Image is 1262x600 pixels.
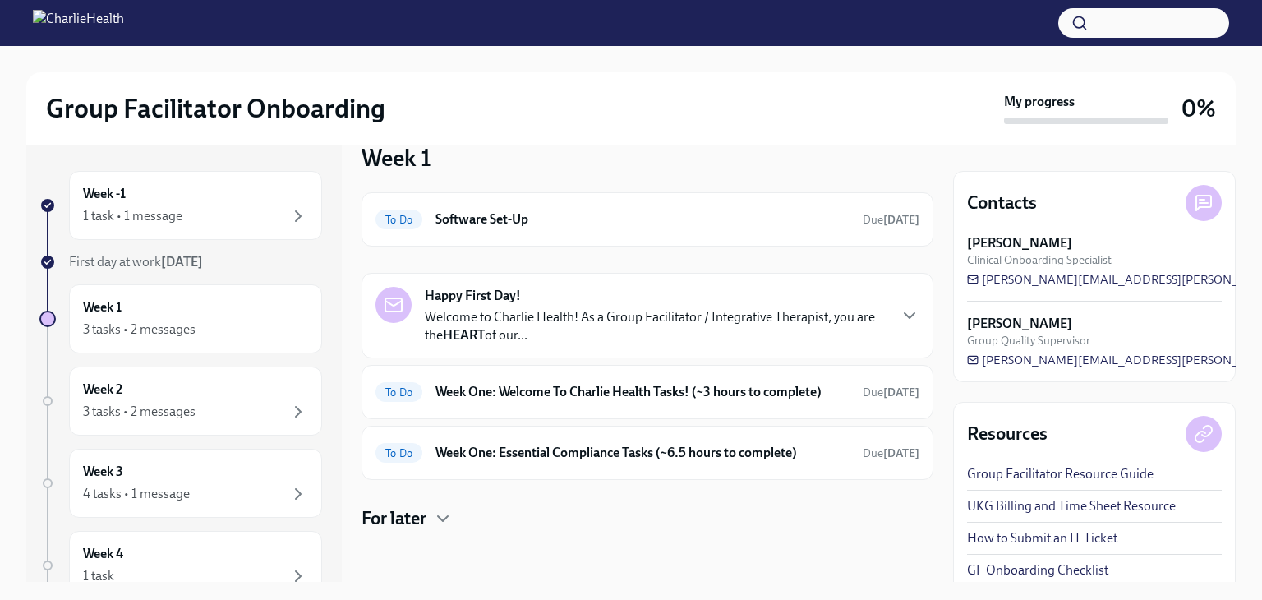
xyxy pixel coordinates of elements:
h6: Week 2 [83,381,122,399]
h4: For later [362,506,426,531]
div: 1 task [83,567,114,585]
a: To DoWeek One: Essential Compliance Tasks (~6.5 hours to complete)Due[DATE] [375,440,919,466]
span: September 9th, 2025 09:00 [863,385,919,400]
a: First day at work[DATE] [39,253,322,271]
p: Welcome to Charlie Health! As a Group Facilitator / Integrative Therapist, you are the of our... [425,308,887,344]
span: To Do [375,447,422,459]
span: Clinical Onboarding Specialist [967,252,1112,268]
span: To Do [375,214,422,226]
div: 3 tasks • 2 messages [83,321,196,339]
div: 1 task • 1 message [83,207,182,225]
a: UKG Billing and Time Sheet Resource [967,497,1176,515]
h2: Group Facilitator Onboarding [46,92,385,125]
strong: [DATE] [883,213,919,227]
h6: Week 3 [83,463,123,481]
a: To DoSoftware Set-UpDue[DATE] [375,206,919,233]
h6: Week 1 [83,298,122,316]
strong: [DATE] [883,385,919,399]
h4: Contacts [967,191,1037,215]
div: 3 tasks • 2 messages [83,403,196,421]
span: September 3rd, 2025 09:00 [863,212,919,228]
h6: Week -1 [83,185,126,203]
a: Week 13 tasks • 2 messages [39,284,322,353]
img: CharlieHealth [33,10,124,36]
h4: Resources [967,422,1048,446]
div: For later [362,506,933,531]
a: Group Facilitator Resource Guide [967,465,1154,483]
div: 4 tasks • 1 message [83,485,190,503]
strong: [PERSON_NAME] [967,234,1072,252]
h6: Week One: Essential Compliance Tasks (~6.5 hours to complete) [435,444,850,462]
a: Week 41 task [39,531,322,600]
span: September 9th, 2025 09:00 [863,445,919,461]
span: Group Quality Supervisor [967,333,1090,348]
span: First day at work [69,254,203,270]
strong: HEART [443,327,485,343]
a: To DoWeek One: Welcome To Charlie Health Tasks! (~3 hours to complete)Due[DATE] [375,379,919,405]
a: GF Onboarding Checklist [967,561,1108,579]
a: Week 34 tasks • 1 message [39,449,322,518]
span: Due [863,446,919,460]
strong: Happy First Day! [425,287,521,305]
span: Due [863,385,919,399]
h3: 0% [1181,94,1216,123]
span: To Do [375,386,422,399]
h6: Week One: Welcome To Charlie Health Tasks! (~3 hours to complete) [435,383,850,401]
h6: Week 4 [83,545,123,563]
strong: My progress [1004,93,1075,111]
h6: Software Set-Up [435,210,850,228]
h3: Week 1 [362,143,431,173]
span: Due [863,213,919,227]
a: Week 23 tasks • 2 messages [39,367,322,436]
strong: [DATE] [161,254,203,270]
a: Week -11 task • 1 message [39,171,322,240]
a: How to Submit an IT Ticket [967,529,1117,547]
strong: [DATE] [883,446,919,460]
strong: [PERSON_NAME] [967,315,1072,333]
